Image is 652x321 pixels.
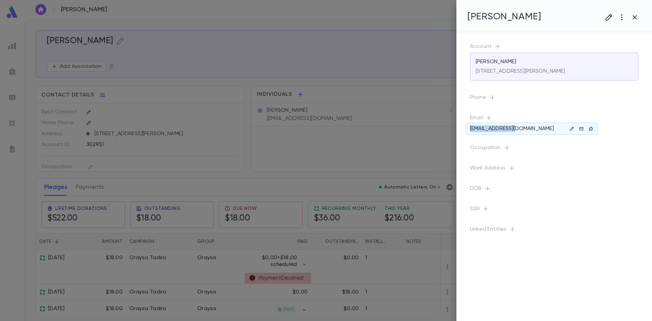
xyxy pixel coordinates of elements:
p: [PERSON_NAME] [476,58,516,65]
p: DOB [470,185,638,195]
p: Email [470,114,638,124]
h4: [PERSON_NAME] [467,11,541,22]
p: [STREET_ADDRESS][PERSON_NAME] [476,68,565,75]
p: Occupation [470,144,638,154]
p: Phone [470,94,638,104]
p: SSN [470,206,638,215]
p: [EMAIL_ADDRESS][DOMAIN_NAME] [470,125,554,132]
p: Linked Entities [470,226,638,235]
p: Account [470,43,638,53]
p: Work Address [470,165,638,174]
